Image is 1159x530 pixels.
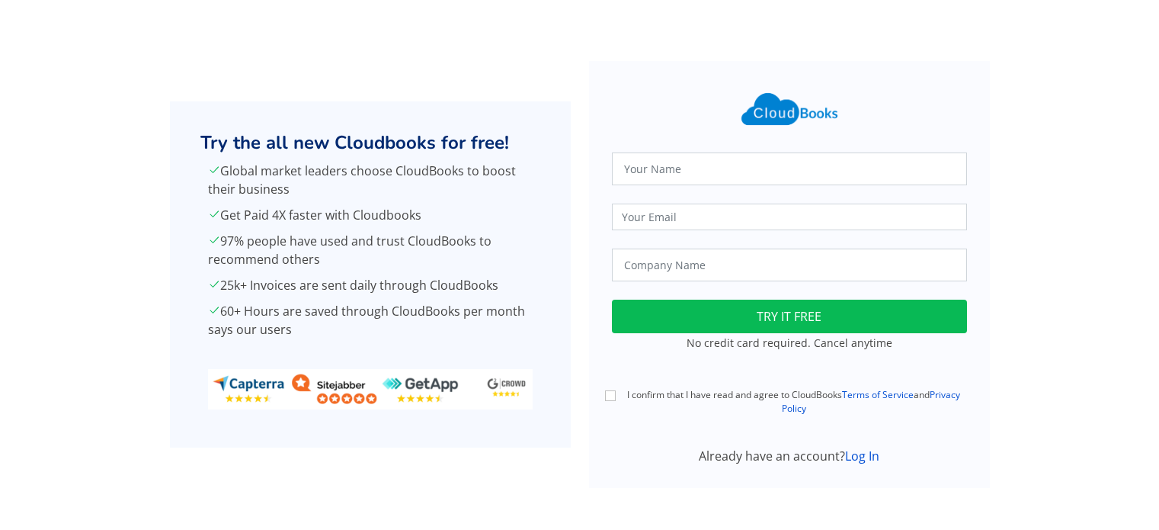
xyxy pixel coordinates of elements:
img: Cloudbooks Logo [732,84,847,134]
a: Terms of Service [842,388,914,401]
input: Your Name [612,153,967,185]
input: Company Name [612,249,967,281]
h2: Try the all new Cloudbooks for free! [200,132,540,154]
p: 25k+ Invoices are sent daily through CloudBooks [208,276,533,294]
a: Log In [845,448,879,464]
small: No credit card required. Cancel anytime [687,336,892,350]
img: ratings_banner.png [208,369,533,410]
button: TRY IT FREE [612,300,967,333]
p: Get Paid 4X faster with Cloudbooks [208,206,533,224]
div: Already have an account? [603,447,976,465]
a: Privacy Policy [782,388,961,415]
p: Global market leaders choose CloudBooks to boost their business [208,162,533,198]
p: 97% people have used and trust CloudBooks to recommend others [208,232,533,268]
input: Your Email [612,204,967,230]
p: 60+ Hours are saved through CloudBooks per month says our users [208,302,533,339]
label: I confirm that I have read and agree to CloudBooks and [621,388,967,416]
